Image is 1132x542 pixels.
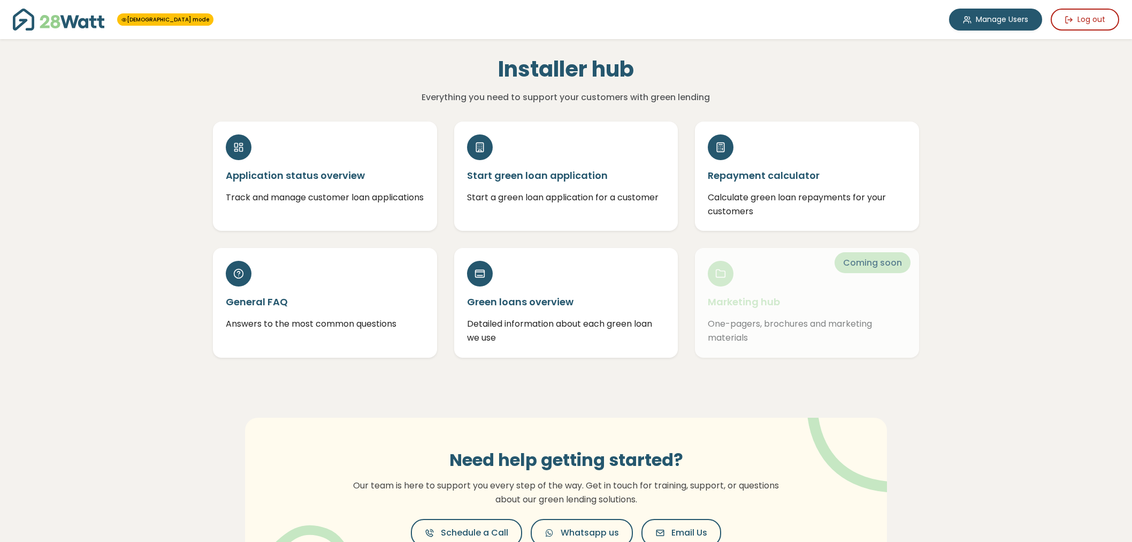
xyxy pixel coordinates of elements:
span: Coming soon [835,252,911,273]
button: Log out [1051,9,1119,31]
span: You're in 28Watt mode - full access to all features! [117,13,213,26]
p: One-pagers, brochures and marketing materials [708,317,906,344]
p: Start a green loan application for a customer [467,191,666,205]
h5: Start green loan application [467,169,666,182]
h5: Marketing hub [708,295,906,308]
p: Detailed information about each green loan we use [467,317,666,344]
p: Calculate green loan repayments for your customers [708,191,906,218]
span: Whatsapp us [561,526,619,539]
h5: General FAQ [226,295,424,308]
p: Our team is here to support you every step of the way. Get in touch for training, support, or que... [347,479,785,506]
p: Answers to the most common questions [226,317,424,331]
a: [DEMOGRAPHIC_DATA] mode [121,16,209,24]
p: Everything you need to support your customers with green lending [333,91,798,104]
span: Email Us [671,526,707,539]
h5: Application status overview [226,169,424,182]
h1: Installer hub [333,56,798,82]
p: Track and manage customer loan applications [226,191,424,205]
span: Schedule a Call [441,526,508,539]
img: vector [779,388,919,493]
h5: Repayment calculator [708,169,906,182]
h3: Need help getting started? [347,450,785,470]
a: Manage Users [949,9,1042,31]
img: 28Watt [13,9,104,31]
h5: Green loans overview [467,295,666,308]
